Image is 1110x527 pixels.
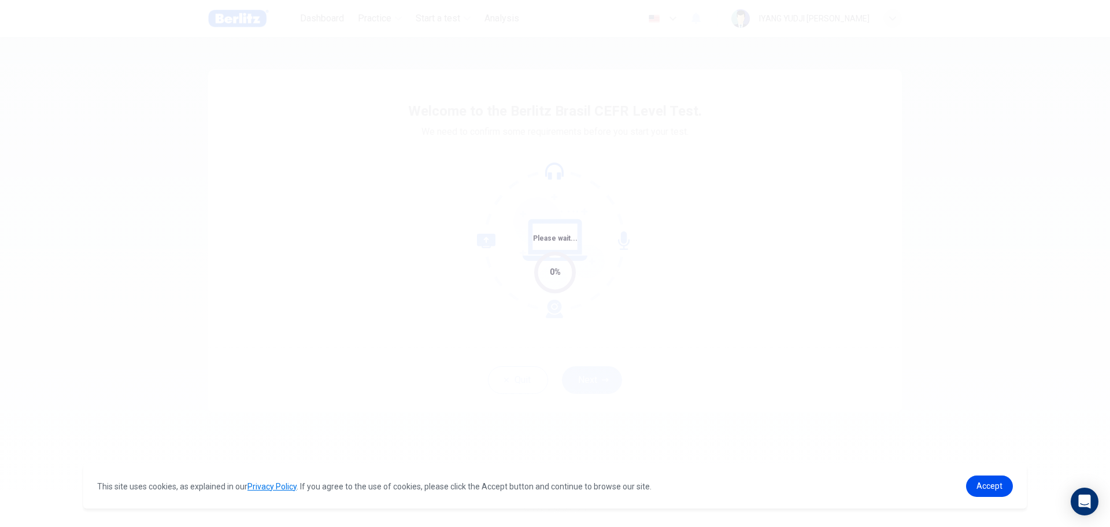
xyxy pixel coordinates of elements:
span: Accept [976,481,1002,491]
div: 0% [550,266,561,279]
span: Please wait... [533,234,578,242]
div: cookieconsent [83,464,1027,508]
a: Privacy Policy [247,482,297,491]
span: This site uses cookies, as explained in our . If you agree to the use of cookies, please click th... [97,482,652,491]
div: Open Intercom Messenger [1071,488,1098,515]
a: dismiss cookie message [966,476,1013,497]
